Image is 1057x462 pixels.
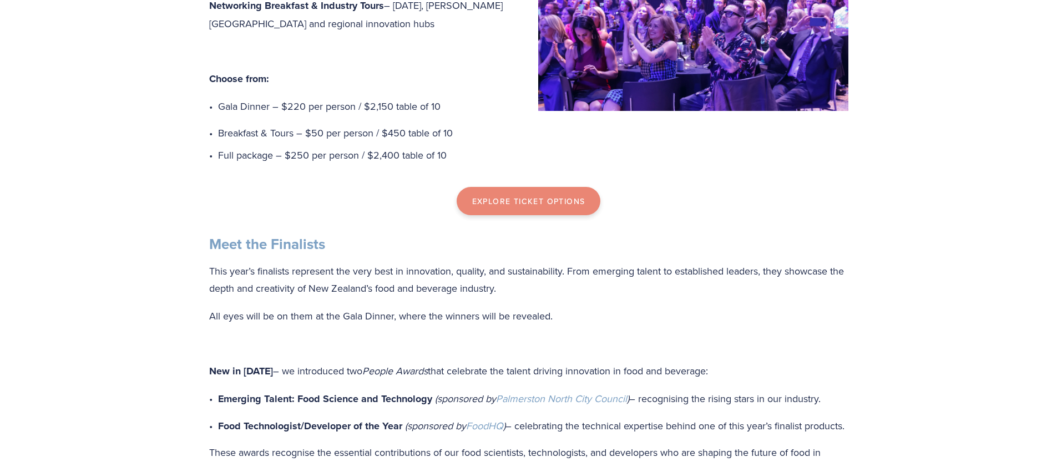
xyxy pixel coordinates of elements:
strong: New in [DATE] [209,364,273,378]
p: – we introduced two that celebrate the talent driving innovation in food and beverage: [209,362,848,380]
p: Full package – $250 per person / $2,400 table of 10 [218,146,848,164]
strong: Food Technologist/Developer of the Year [218,419,402,433]
p: – recognising the rising stars in our industry. [218,390,848,408]
a: Palmerston North City Council [496,392,627,405]
p: All eyes will be on them at the Gala Dinner, where the winners will be revealed. [209,307,848,325]
strong: Meet the Finalists [209,233,325,255]
em: (sponsored by [405,419,466,433]
em: ) [503,419,505,433]
em: ) [627,392,629,405]
a: FoodHQ [466,419,503,433]
strong: Choose from: [209,72,269,86]
p: Breakfast & Tours – $50 per person / $450 table of 10 [218,124,848,142]
em: (sponsored by [435,392,496,405]
strong: Emerging Talent: Food Science and Technology [218,392,432,406]
p: This year’s finalists represent the very best in innovation, quality, and sustainability. From em... [209,262,848,297]
a: Explore Ticket Options [457,187,601,216]
em: People Awards [362,364,428,378]
p: Gala Dinner – $220 per person / $2,150 table of 10 [218,98,848,115]
p: – celebrating the technical expertise behind one of this year’s finalist products. [218,417,848,435]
